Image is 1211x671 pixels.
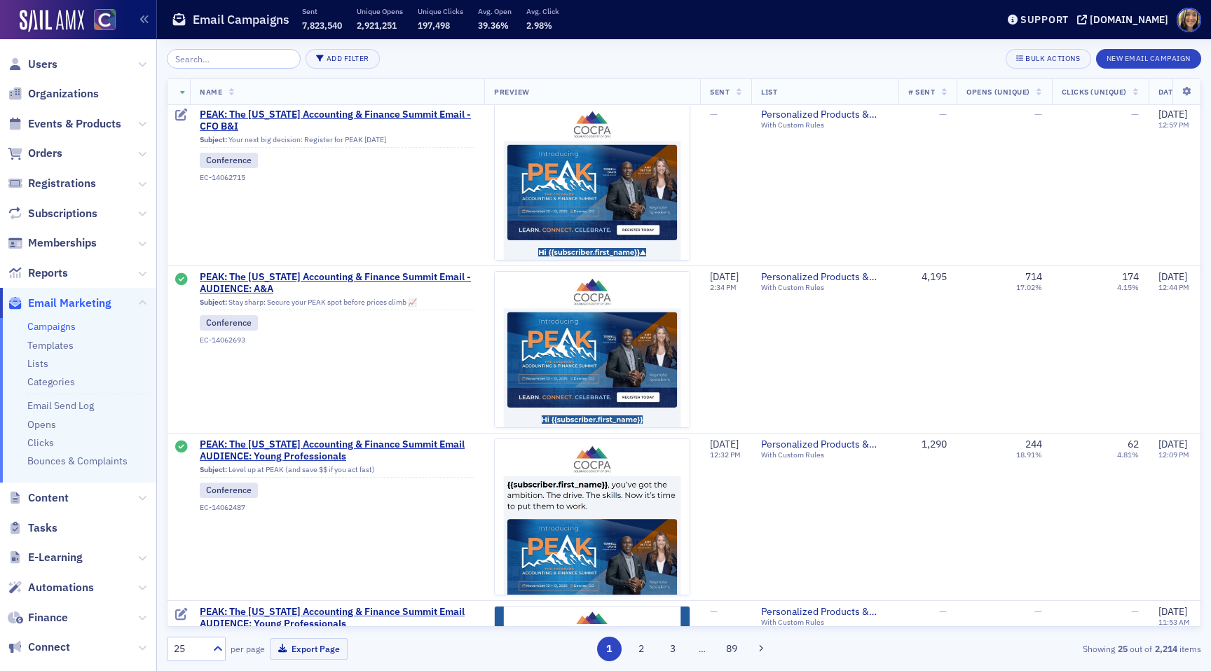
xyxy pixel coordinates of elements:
time: 2:34 PM [710,282,737,292]
div: 62 [1128,438,1139,451]
span: [DATE] [710,270,739,283]
span: Memberships [28,235,97,251]
div: With Custom Rules [761,121,889,130]
span: Connect [28,639,70,655]
a: Personalized Products & Events [761,271,889,284]
button: 89 [720,637,744,661]
div: Support [1020,13,1069,26]
span: — [939,108,947,120]
span: — [1131,605,1139,618]
div: [DOMAIN_NAME] [1090,13,1168,26]
span: — [1034,605,1042,618]
span: Finance [28,610,68,625]
div: 4.15% [1117,283,1139,292]
a: Categories [27,375,75,388]
a: Clicks [27,436,54,449]
a: PEAK: The [US_STATE] Accounting & Finance Summit Email AUDIENCE: Young Professionals [200,438,474,463]
span: Opens (Unique) [966,87,1029,97]
a: Reports [8,265,68,281]
span: Events & Products [28,116,121,132]
span: PEAK: The [US_STATE] Accounting & Finance Summit Email - CFO B&I [200,109,474,133]
h1: Email Campaigns [193,11,289,28]
div: EC-14062715 [200,173,474,182]
span: — [710,108,718,120]
span: Automations [28,580,94,595]
span: Organizations [28,86,99,102]
div: Showing out of items [866,642,1201,655]
a: Personalized Products & Events [761,109,889,121]
a: Tasks [8,520,57,536]
span: Tasks [28,520,57,536]
input: Search… [167,49,301,69]
span: 2.98% [526,20,552,31]
a: E-Learning [8,550,83,565]
a: Connect [8,639,70,655]
span: Name [200,87,222,97]
span: Subscriptions [28,206,97,221]
a: Organizations [8,86,99,102]
div: Conference [200,153,258,168]
span: Email Marketing [28,296,111,311]
span: — [710,605,718,618]
button: Add Filter [306,49,380,69]
div: Sent [175,441,188,455]
span: [DATE] [1158,270,1187,283]
span: # Sent [908,87,935,97]
button: [DOMAIN_NAME] [1077,15,1173,25]
div: EC-14062693 [200,335,474,345]
div: Stay sharp: Secure your PEAK spot before prices climb 📈 [200,298,474,310]
div: With Custom Rules [761,283,889,292]
span: Subject: [200,465,227,474]
a: Personalized Products & Events [761,606,889,618]
span: [DATE] [1158,438,1187,450]
a: Events & Products [8,116,121,132]
span: 2,921,251 [357,20,397,31]
button: 2 [629,637,653,661]
span: Subject: [200,136,227,145]
div: 25 [174,642,205,656]
span: E-Learning [28,550,83,565]
div: With Custom Rules [761,618,889,627]
div: Draft [175,109,188,123]
label: per page [231,642,265,655]
p: Unique Clicks [418,6,463,16]
span: Sent [710,87,730,97]
span: [DATE] [1158,108,1187,120]
div: 18.91% [1016,450,1042,459]
div: Draft [175,608,188,622]
a: Bounces & Complaints [27,455,128,467]
a: Email Marketing [8,296,111,311]
time: 11:53 AM [1158,617,1190,627]
span: — [939,605,947,618]
a: Content [8,490,69,506]
p: Avg. Open [478,6,512,16]
span: [DATE] [1158,605,1187,618]
div: 1,290 [908,438,947,451]
time: 12:44 PM [1158,282,1189,292]
a: SailAMX [20,10,84,32]
div: Sent [175,273,188,287]
span: PEAK: The [US_STATE] Accounting & Finance Summit Email AUDIENCE: Young Professionals [200,606,474,630]
div: 174 [1122,271,1139,284]
time: 12:57 PM [1158,120,1189,130]
a: Orders [8,146,62,161]
a: Opens [27,418,56,431]
a: Email Send Log [27,399,94,412]
a: Templates [27,339,74,352]
a: PEAK: The [US_STATE] Accounting & Finance Summit Email - AUDIENCE: A&A [200,271,474,296]
span: 7,823,540 [302,20,342,31]
time: 12:32 PM [710,450,741,459]
div: Your next big decision: Register for PEAK [DATE] [200,136,474,148]
span: List [761,87,777,97]
div: 244 [1025,438,1042,451]
span: Profile [1177,8,1201,32]
a: Personalized Products & Events [761,438,889,451]
div: 4,195 [908,271,947,284]
button: New Email Campaign [1096,49,1201,69]
a: Users [8,57,57,72]
a: View Homepage [84,9,116,33]
span: … [692,642,712,655]
span: Orders [28,146,62,161]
